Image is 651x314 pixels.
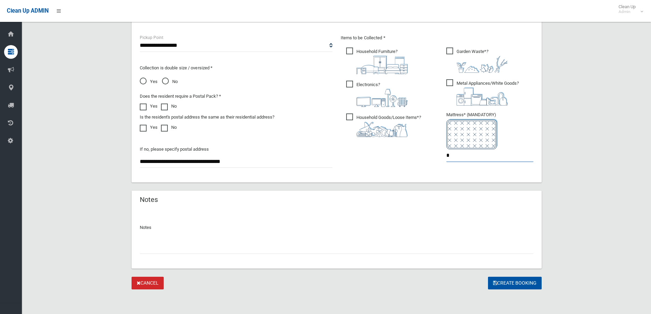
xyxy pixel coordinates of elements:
i: ? [356,115,421,137]
span: Clean Up ADMIN [7,8,49,14]
img: 36c1b0289cb1767239cdd3de9e694f19.png [457,87,508,106]
i: ? [356,82,408,107]
header: Notes [132,193,166,206]
i: ? [356,49,408,74]
img: e7408bece873d2c1783593a074e5cb2f.png [446,119,498,149]
label: Yes [140,123,158,132]
p: Items to be Collected * [341,34,533,42]
span: Electronics [346,81,408,107]
a: Cancel [132,277,164,289]
small: Admin [619,9,636,14]
label: No [161,123,177,132]
i: ? [457,81,519,106]
span: Household Furniture [346,47,408,74]
i: ? [457,49,508,73]
img: 4fd8a5c772b2c999c83690221e5242e0.png [457,56,508,73]
img: 394712a680b73dbc3d2a6a3a7ffe5a07.png [356,89,408,107]
span: No [162,78,178,86]
img: aa9efdbe659d29b613fca23ba79d85cb.png [356,56,408,74]
img: b13cc3517677393f34c0a387616ef184.png [356,122,408,137]
span: Household Goods/Loose Items* [346,113,421,137]
span: Mattress* (MANDATORY) [446,112,533,149]
label: Is the resident's postal address the same as their residential address? [140,113,274,121]
label: No [161,102,177,110]
label: Yes [140,102,158,110]
p: Notes [140,223,533,232]
span: Metal Appliances/White Goods [446,79,519,106]
label: Does the resident require a Postal Pack? * [140,92,221,100]
span: Yes [140,78,158,86]
label: If no, please specify postal address [140,145,209,153]
span: Clean Up [615,4,642,14]
span: Garden Waste* [446,47,508,73]
p: Collection is double size / oversized * [140,64,333,72]
button: Create Booking [488,277,542,289]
